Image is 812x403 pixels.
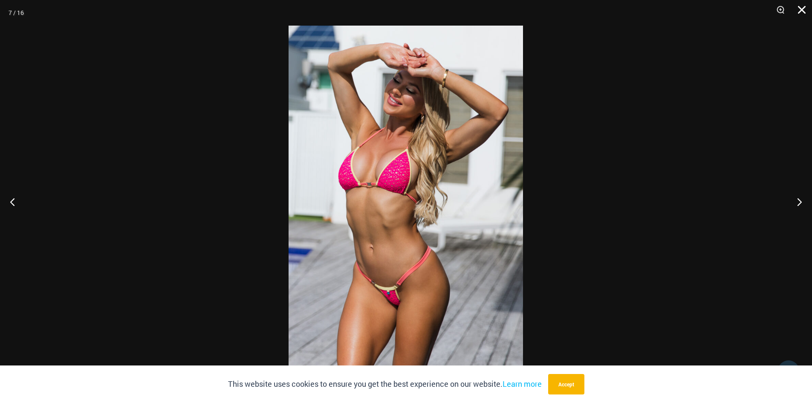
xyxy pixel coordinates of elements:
[9,6,24,19] div: 7 / 16
[228,378,542,391] p: This website uses cookies to ensure you get the best experience on our website.
[503,379,542,389] a: Learn more
[289,26,523,377] img: Bubble Mesh Highlight Pink 309 Top 421 Micro 02
[548,374,584,394] button: Accept
[780,180,812,223] button: Next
